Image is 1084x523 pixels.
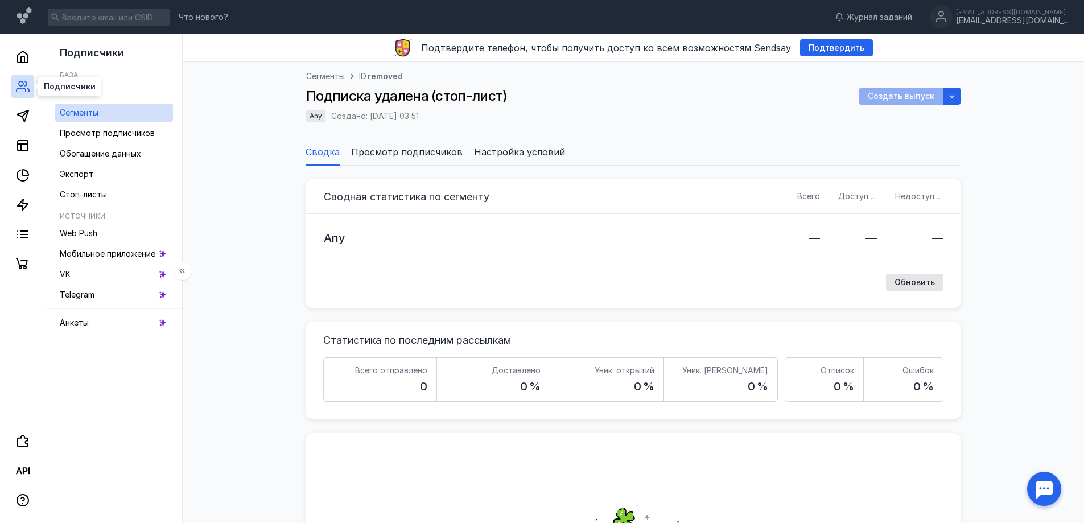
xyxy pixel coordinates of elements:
span: Доступно [838,191,878,201]
span: Статистика по последним рассылкам [323,334,511,346]
a: Обогащение данных [55,145,173,163]
div: 0 [420,378,427,394]
span: Уник. открытий [595,365,654,375]
button: Подтвердить [800,39,873,56]
span: Сводная статистика по сегменту [324,191,489,203]
span: — [932,231,943,245]
h5: Источники [60,212,105,220]
span: Подписчики [44,83,96,90]
span: Сегменты [60,108,98,117]
a: Мобильное приложение [55,245,173,263]
span: Что нового? [179,13,228,21]
span: Ошибок [902,365,934,375]
span: Экспорт [60,169,93,179]
span: Анкеты [60,318,89,327]
span: Всего [797,191,820,201]
h5: База [60,71,78,79]
span: Мобильное приложение [60,249,155,258]
span: VK [60,269,71,279]
span: Обновить [895,278,935,287]
span: Any [310,112,322,120]
span: Подтвердить [809,43,864,53]
span: Уник. [PERSON_NAME] [682,365,768,375]
span: Просмотр подписчиков [351,145,463,159]
span: Web Push [60,228,97,238]
span: Настройка условий [474,145,565,159]
span: — [809,231,820,245]
span: Обогащение данных [60,149,141,158]
a: Telegram [55,286,173,304]
div: 0 % [634,378,654,394]
span: Доставлено [492,365,541,375]
span: Telegram [60,290,94,299]
div: 0 % [520,378,541,394]
span: Просмотр подписчиков [60,128,155,138]
a: Просмотр подписчиков [55,124,173,142]
span: removed [368,71,403,82]
a: Экспорт [55,165,173,183]
span: any [324,231,345,245]
span: Подтвердите телефон, чтобы получить доступ ко всем возможностям Sendsay [421,42,791,53]
a: VK [55,265,173,283]
a: Cегменты [306,71,345,82]
span: Журнал заданий [847,11,912,23]
input: Введите email или CSID [48,9,170,26]
span: Сводка [306,145,340,159]
a: Стоп-листы [55,186,173,204]
div: [EMAIL_ADDRESS][DOMAIN_NAME] [956,9,1070,15]
span: Недоступно [895,191,944,201]
a: Анкеты [55,314,173,332]
a: Списки [55,83,173,101]
div: 0 % [748,378,768,394]
span: Подписка удалена (стоп-лист) [306,88,507,104]
button: Обновить [886,274,943,291]
span: Всего отправлено [355,365,427,375]
div: 0 % [834,378,854,394]
span: ID [359,71,366,81]
a: Web Push [55,224,173,242]
a: Журнал заданий [829,11,918,23]
span: — [865,231,877,245]
div: [EMAIL_ADDRESS][DOMAIN_NAME] [956,16,1070,26]
a: Сегменты [55,104,173,122]
span: Стоп-листы [60,190,107,199]
a: Что нового? [173,13,234,21]
span: Отписок [821,365,854,375]
span: Подписчики [60,47,124,59]
div: 0 % [913,378,934,394]
div: Создано: [DATE] 03:51 [331,112,419,120]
